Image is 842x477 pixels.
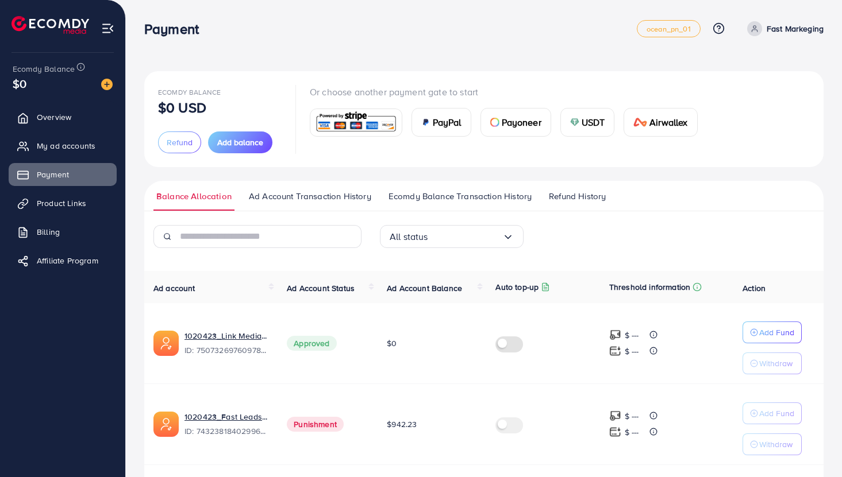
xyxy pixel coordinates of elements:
a: Affiliate Program [9,249,117,272]
a: My ad accounts [9,134,117,157]
img: ic-ads-acc.e4c84228.svg [153,331,179,356]
img: top-up amount [609,410,621,422]
a: Product Links [9,192,117,215]
a: Billing [9,220,117,243]
span: Ecomdy Balance Transaction History [389,190,532,203]
button: Refund [158,131,201,153]
a: card [310,108,402,137]
p: $0 USD [158,100,206,114]
span: $942.23 [387,418,417,430]
span: Airwallex [649,115,687,129]
span: Ad Account Status [287,282,355,294]
span: Ad Account Balance [387,282,462,294]
div: Search for option [380,225,524,248]
a: cardAirwallex [624,108,697,137]
a: cardUSDT [560,108,615,137]
img: top-up amount [609,426,621,438]
p: $ --- [625,344,639,358]
span: Overview [37,111,71,123]
span: Punishment [287,417,344,432]
a: 1020423_Link Media SRL_1747935779746 [184,330,268,342]
a: Overview [9,106,117,129]
p: $ --- [625,328,639,342]
a: 1020423_Fast Leads - Ecomdy_1730486261237 [184,411,268,422]
img: card [421,118,430,127]
p: $ --- [625,409,639,423]
span: Balance Allocation [156,190,232,203]
button: Withdraw [743,352,802,374]
img: top-up amount [609,329,621,341]
span: PayPal [433,115,462,129]
button: Add balance [208,131,272,153]
img: card [570,118,579,127]
span: Product Links [37,197,86,209]
p: Add Fund [759,406,794,420]
a: Payment [9,163,117,186]
a: ocean_pn_01 [637,20,701,37]
img: top-up amount [609,345,621,357]
span: Ecomdy Balance [13,63,75,75]
span: $0 [13,75,26,92]
span: $0 [387,338,397,349]
button: Add Fund [743,321,802,343]
span: Add balance [217,137,263,148]
img: logo [11,16,89,34]
a: Fast Markeging [743,21,824,36]
div: <span class='underline'>1020423_Fast Leads - Ecomdy_1730486261237</span></br>7432381840299671568 [184,411,268,437]
img: card [314,110,398,135]
span: ID: 7432381840299671568 [184,425,268,437]
span: My ad accounts [37,140,95,152]
p: $ --- [625,425,639,439]
iframe: Chat [793,425,833,468]
p: Withdraw [759,356,793,370]
a: cardPayoneer [480,108,551,137]
span: Affiliate Program [37,255,98,266]
p: Auto top-up [495,280,539,294]
span: Billing [37,226,60,238]
h3: Payment [144,21,208,37]
span: Refund [167,137,193,148]
span: Action [743,282,766,294]
img: card [490,118,499,127]
span: All status [390,228,428,246]
span: ID: 7507326976097845264 [184,344,268,356]
span: Payment [37,169,69,180]
span: Ad account [153,282,195,294]
p: Threshold information [609,280,690,294]
p: Or choose another payment gate to start [310,85,707,99]
a: cardPayPal [412,108,471,137]
span: USDT [582,115,605,129]
button: Add Fund [743,402,802,424]
span: Payoneer [502,115,541,129]
span: Approved [287,336,336,351]
span: ocean_pn_01 [647,25,691,33]
span: Ad Account Transaction History [249,190,371,203]
p: Fast Markeging [767,22,824,36]
p: Add Fund [759,325,794,339]
span: Ecomdy Balance [158,87,221,97]
button: Withdraw [743,433,802,455]
img: ic-ads-acc.e4c84228.svg [153,412,179,437]
input: Search for option [428,228,502,246]
div: <span class='underline'>1020423_Link Media SRL_1747935779746</span></br>7507326976097845264 [184,330,268,356]
img: card [633,118,647,127]
img: image [101,79,113,90]
p: Withdraw [759,437,793,451]
span: Refund History [549,190,606,203]
img: menu [101,22,114,35]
